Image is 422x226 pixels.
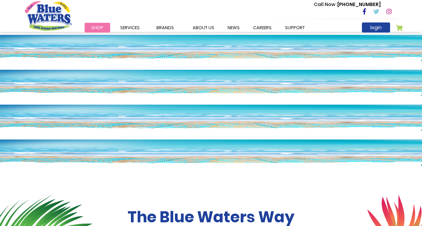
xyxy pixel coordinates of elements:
[314,1,337,8] span: Call Now :
[25,1,72,31] a: store logo
[156,24,174,31] span: Brands
[362,22,390,33] a: login
[246,23,278,33] a: careers
[186,23,221,33] a: about us
[314,1,381,8] p: [PHONE_NUMBER]
[221,23,246,33] a: News
[278,23,312,33] a: support
[91,24,103,31] span: Shop
[120,24,140,31] span: Services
